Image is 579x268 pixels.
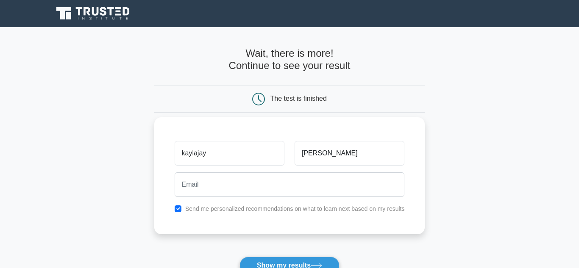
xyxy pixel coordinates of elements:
label: Send me personalized recommendations on what to learn next based on my results [185,205,405,212]
input: Last name [295,141,404,166]
input: Email [175,172,405,197]
h4: Wait, there is more! Continue to see your result [154,47,425,72]
div: The test is finished [270,95,327,102]
input: First name [175,141,284,166]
